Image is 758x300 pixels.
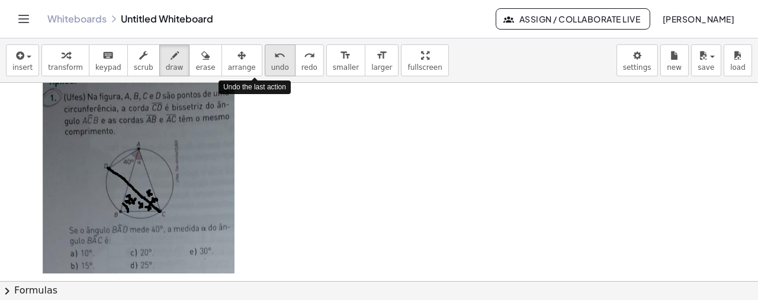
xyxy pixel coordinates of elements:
span: load [730,63,746,72]
button: [PERSON_NAME] [653,8,744,30]
span: keypad [95,63,121,72]
div: Undo the last action [219,80,291,94]
span: draw [166,63,184,72]
span: transform [48,63,83,72]
button: insert [6,44,39,76]
button: format_sizesmaller [326,44,365,76]
span: smaller [333,63,359,72]
span: [PERSON_NAME] [662,14,734,24]
i: format_size [340,49,351,63]
span: arrange [228,63,256,72]
span: redo [301,63,317,72]
button: erase [189,44,221,76]
button: fullscreen [401,44,448,76]
button: format_sizelarger [365,44,399,76]
span: erase [195,63,215,72]
button: undoundo [265,44,296,76]
button: scrub [127,44,160,76]
span: settings [623,63,651,72]
button: load [724,44,752,76]
span: fullscreen [407,63,442,72]
button: new [660,44,689,76]
button: Toggle navigation [14,9,33,28]
span: new [667,63,682,72]
span: Assign / Collaborate Live [506,14,640,24]
span: larger [371,63,392,72]
button: keyboardkeypad [89,44,128,76]
button: redoredo [295,44,324,76]
button: settings [616,44,658,76]
button: Assign / Collaborate Live [496,8,650,30]
i: format_size [376,49,387,63]
span: save [698,63,714,72]
button: save [691,44,721,76]
button: transform [41,44,89,76]
a: Whiteboards [47,13,107,25]
i: keyboard [102,49,114,63]
span: undo [271,63,289,72]
span: insert [12,63,33,72]
i: redo [304,49,315,63]
span: scrub [134,63,153,72]
button: arrange [221,44,262,76]
button: draw [159,44,190,76]
i: undo [274,49,285,63]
